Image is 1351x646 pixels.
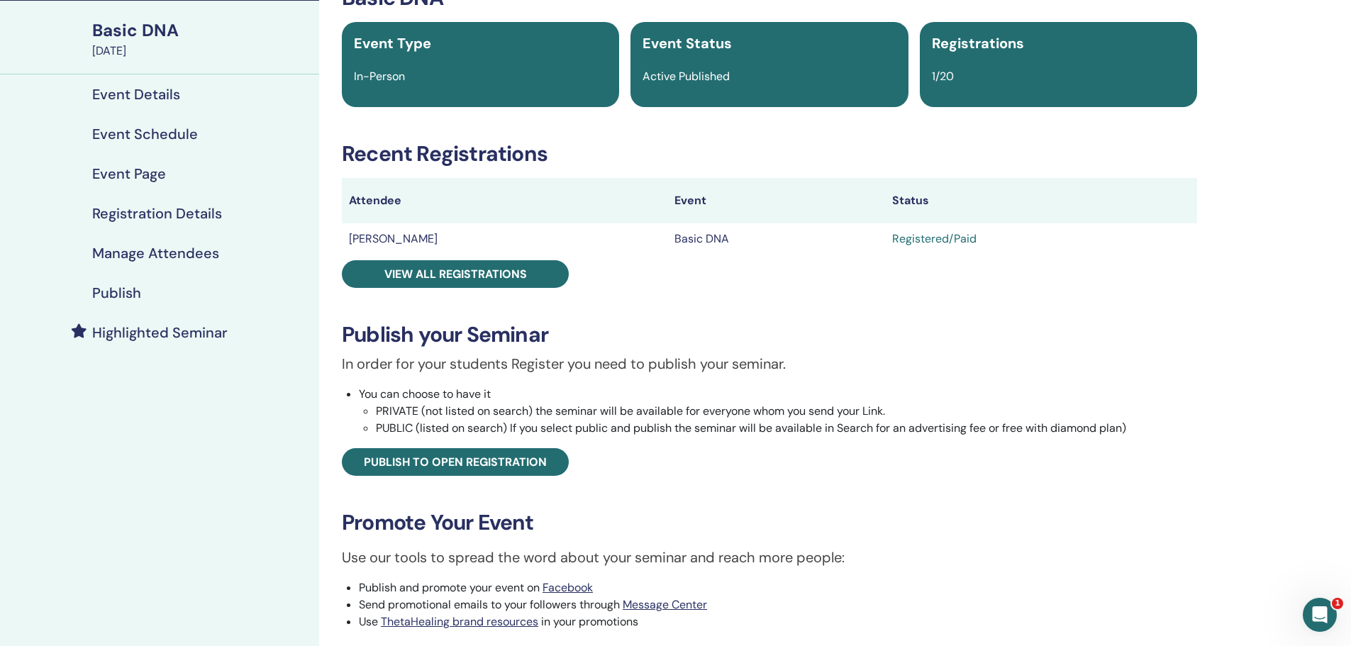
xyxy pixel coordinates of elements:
th: Status [885,178,1197,223]
span: In-Person [354,69,405,84]
h3: Promote Your Event [342,510,1197,535]
li: Publish and promote your event on [359,579,1197,596]
li: PRIVATE (not listed on search) the seminar will be available for everyone whom you send your Link. [376,403,1197,420]
a: Message Center [623,597,707,612]
li: PUBLIC (listed on search) If you select public and publish the seminar will be available in Searc... [376,420,1197,437]
a: ThetaHealing brand resources [381,614,538,629]
span: View all registrations [384,267,527,282]
span: Publish to open registration [364,455,547,469]
h4: Event Schedule [92,126,198,143]
span: Event Status [643,34,732,52]
div: Basic DNA [92,18,311,43]
a: Basic DNA[DATE] [84,18,319,60]
h4: Event Page [92,165,166,182]
li: Use in your promotions [359,613,1197,630]
span: Registrations [932,34,1024,52]
h4: Manage Attendees [92,245,219,262]
h4: Publish [92,284,141,301]
a: Publish to open registration [342,448,569,476]
h4: Event Details [92,86,180,103]
span: Event Type [354,34,431,52]
p: In order for your students Register you need to publish your seminar. [342,353,1197,374]
h3: Publish your Seminar [342,322,1197,347]
li: Send promotional emails to your followers through [359,596,1197,613]
p: Use our tools to spread the word about your seminar and reach more people: [342,547,1197,568]
h3: Recent Registrations [342,141,1197,167]
iframe: Intercom live chat [1303,598,1337,632]
td: Basic DNA [667,223,885,255]
h4: Highlighted Seminar [92,324,228,341]
li: You can choose to have it [359,386,1197,437]
a: Facebook [543,580,593,595]
span: 1 [1332,598,1343,609]
th: Attendee [342,178,667,223]
div: Registered/Paid [892,230,1190,247]
th: Event [667,178,885,223]
div: [DATE] [92,43,311,60]
span: Active Published [643,69,730,84]
h4: Registration Details [92,205,222,222]
td: [PERSON_NAME] [342,223,667,255]
span: 1/20 [932,69,954,84]
a: View all registrations [342,260,569,288]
